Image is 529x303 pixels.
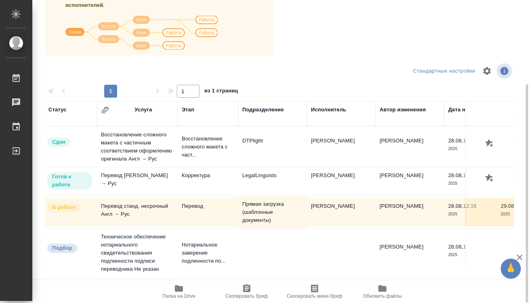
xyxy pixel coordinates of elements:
[504,260,518,277] span: 🙏
[281,280,348,303] button: Скопировать мини-бриф
[52,173,87,189] p: Готов к работе
[52,203,76,211] p: В работе
[97,229,178,277] td: Техническое обеспечение нотариального свидетельствования подлинности подписи переводчика Не указан
[448,106,481,114] div: Дата начала
[376,198,444,226] td: [PERSON_NAME]
[411,65,477,77] div: split button
[238,196,307,228] td: Прямая загрузка (шаблонные документы)
[238,167,307,196] td: LegalLinguists
[463,203,477,209] p: 12:16
[463,138,477,144] p: 11:30
[497,63,514,79] span: Посмотреть информацию
[363,293,402,299] span: Обновить файлы
[448,244,463,250] p: 28.08,
[448,251,493,259] p: 2025
[483,171,497,185] button: Добавить оценку
[101,106,109,114] button: Сгруппировать
[134,106,152,114] div: Услуга
[311,106,346,114] div: Исполнитель
[97,167,178,196] td: Перевод [PERSON_NAME] → Рус
[182,106,194,114] div: Этап
[448,172,463,178] p: 28.08,
[97,198,178,226] td: Перевод станд. несрочный Англ → Рус
[242,106,284,114] div: Подразделение
[463,172,477,178] p: 17:00
[162,293,195,299] span: Папка на Drive
[204,86,238,98] span: из 1 страниц
[145,280,213,303] button: Папка на Drive
[52,138,65,146] p: Сдан
[348,280,416,303] button: Обновить файлы
[307,167,376,196] td: [PERSON_NAME]
[287,293,342,299] span: Скопировать мини-бриф
[376,167,444,196] td: [PERSON_NAME]
[477,61,497,81] span: Настроить таблицу
[501,259,521,279] button: 🙏
[448,145,493,153] p: 2025
[182,202,234,210] p: Перевод
[380,106,426,114] div: Автор изменения
[483,137,497,150] button: Добавить оценку
[307,198,376,226] td: [PERSON_NAME]
[182,171,234,180] p: Корректура
[213,280,281,303] button: Скопировать бриф
[463,244,477,250] p: 10:41
[448,180,493,188] p: 2025
[376,133,444,161] td: [PERSON_NAME]
[307,133,376,161] td: [PERSON_NAME]
[225,293,268,299] span: Скопировать бриф
[448,138,463,144] p: 28.08,
[448,203,463,209] p: 28.08,
[182,241,234,265] p: Нотариальное заверение подлинности по...
[448,210,493,218] p: 2025
[48,106,67,114] div: Статус
[52,244,72,252] p: Подбор
[238,133,307,161] td: DTPlight
[97,127,178,167] td: Восстановление сложного макета с частичным соответствием оформлению оригинала Англ → Рус
[376,239,444,267] td: [PERSON_NAME]
[182,135,234,159] p: Восстановление сложного макета с част...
